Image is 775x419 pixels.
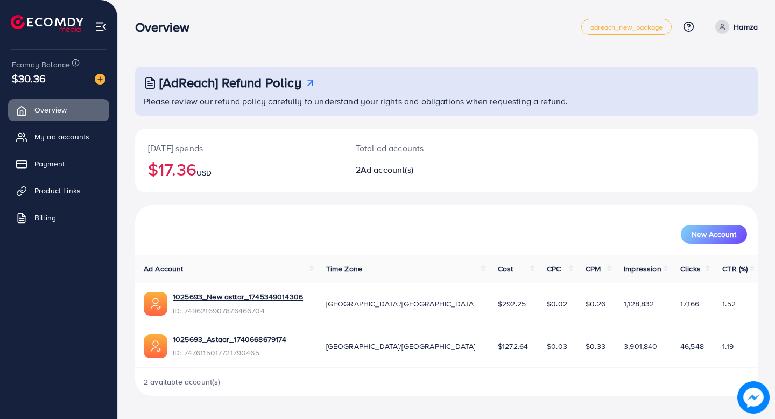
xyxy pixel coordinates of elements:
[34,185,81,196] span: Product Links
[498,298,526,309] span: $292.25
[356,142,485,155] p: Total ad accounts
[738,382,768,412] img: image
[586,341,605,352] span: $0.33
[356,165,485,175] h2: 2
[581,19,672,35] a: adreach_new_package
[8,99,109,121] a: Overview
[680,341,704,352] span: 46,548
[586,298,605,309] span: $0.26
[711,20,758,34] a: Hamza
[722,341,734,352] span: 1.19
[498,341,528,352] span: $1272.64
[144,95,751,108] p: Please review our refund policy carefully to understand your rights and obligations when requesti...
[547,341,567,352] span: $0.03
[95,20,107,33] img: menu
[173,291,303,302] a: 1025693_New asttar_1745349014306
[498,263,513,274] span: Cost
[34,158,65,169] span: Payment
[34,104,67,115] span: Overview
[547,298,567,309] span: $0.02
[34,131,89,142] span: My ad accounts
[144,334,167,358] img: ic-ads-acc.e4c84228.svg
[135,19,198,35] h3: Overview
[196,167,212,178] span: USD
[590,24,663,31] span: adreach_new_package
[8,153,109,174] a: Payment
[12,59,70,70] span: Ecomdy Balance
[173,347,286,358] span: ID: 7476115017721790465
[8,126,109,148] a: My ad accounts
[95,74,105,85] img: image
[680,298,699,309] span: 17,166
[8,180,109,201] a: Product Links
[144,292,167,316] img: ic-ads-acc.e4c84228.svg
[680,263,701,274] span: Clicks
[586,263,601,274] span: CPM
[34,212,56,223] span: Billing
[148,142,330,155] p: [DATE] spends
[144,376,221,387] span: 2 available account(s)
[547,263,561,274] span: CPC
[326,298,476,309] span: [GEOGRAPHIC_DATA]/[GEOGRAPHIC_DATA]
[11,15,83,32] img: logo
[159,75,301,90] h3: [AdReach] Refund Policy
[722,298,736,309] span: 1.52
[624,263,661,274] span: Impression
[722,263,748,274] span: CTR (%)
[173,305,303,316] span: ID: 7496216907876466704
[361,164,413,176] span: Ad account(s)
[734,20,758,33] p: Hamza
[173,334,286,345] a: 1025693_Astaar_1740668679174
[692,231,736,238] span: New Account
[148,159,330,179] h2: $17.36
[144,263,184,274] span: Ad Account
[326,341,476,352] span: [GEOGRAPHIC_DATA]/[GEOGRAPHIC_DATA]
[326,263,362,274] span: Time Zone
[681,225,747,244] button: New Account
[624,341,657,352] span: 3,901,840
[12,71,46,86] span: $30.36
[8,207,109,228] a: Billing
[624,298,654,309] span: 1,128,832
